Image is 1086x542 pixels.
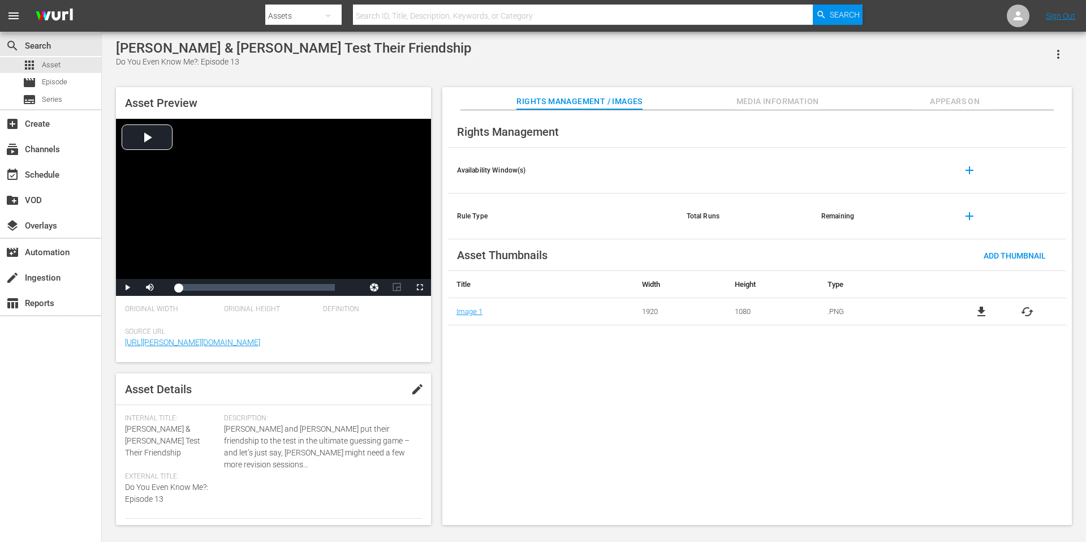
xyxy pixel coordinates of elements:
[125,414,218,423] span: Internal Title:
[23,58,36,72] span: Asset
[819,271,943,298] th: Type
[27,3,81,29] img: ans4CAIJ8jUAAAAAAAAAAAAAAAAAAAAAAAAgQb4GAAAAAAAAAAAAAAAAAAAAAAAAJMjXAAAAAAAAAAAAAAAAAAAAAAAAgAT5G...
[448,148,678,193] th: Availability Window(s)
[956,203,983,230] button: add
[975,245,1055,265] button: Add Thumbnail
[813,5,863,25] button: Search
[23,76,36,89] span: Episode
[408,279,431,296] button: Fullscreen
[956,157,983,184] button: add
[975,305,988,319] a: file_download
[456,307,482,316] a: Image 1
[6,143,19,156] span: Channels
[139,279,161,296] button: Mute
[42,94,62,105] span: Series
[125,483,208,504] span: Do You Even Know Me?: Episode 13
[125,328,416,337] span: Source Url
[42,76,67,88] span: Episode
[6,271,19,285] span: Ingestion
[6,246,19,259] span: Automation
[963,164,976,177] span: add
[386,279,408,296] button: Picture-in-Picture
[116,56,471,68] div: Do You Even Know Me?: Episode 13
[633,271,726,298] th: Width
[633,298,726,325] td: 1920
[1020,305,1034,319] button: cached
[516,94,642,109] span: Rights Management / Images
[448,271,633,298] th: Title
[404,376,431,403] button: edit
[125,472,218,481] span: External Title:
[726,298,819,325] td: 1080
[125,96,197,110] span: Asset Preview
[6,117,19,131] span: Create
[116,40,471,56] div: [PERSON_NAME] & [PERSON_NAME] Test Their Friendship
[363,279,386,296] button: Jump To Time
[726,271,819,298] th: Height
[1046,11,1075,20] a: Sign Out
[125,338,260,347] a: [URL][PERSON_NAME][DOMAIN_NAME]
[125,424,200,457] span: [PERSON_NAME] & [PERSON_NAME] Test Their Friendship
[125,382,192,396] span: Asset Details
[830,5,860,25] span: Search
[125,305,218,314] span: Original Width
[457,125,559,139] span: Rights Management
[912,94,997,109] span: Appears On
[812,193,947,239] th: Remaining
[819,298,943,325] td: .PNG
[448,193,678,239] th: Rule Type
[42,59,61,71] span: Asset
[6,193,19,207] span: VOD
[963,209,976,223] span: add
[411,382,424,396] span: edit
[7,9,20,23] span: menu
[6,296,19,310] span: Reports
[178,284,335,291] div: Progress Bar
[116,119,431,296] div: Video Player
[678,193,812,239] th: Total Runs
[975,251,1055,260] span: Add Thumbnail
[224,414,416,423] span: Description:
[116,279,139,296] button: Play
[6,219,19,233] span: Overlays
[457,248,548,262] span: Asset Thumbnails
[323,305,416,314] span: Definition
[6,168,19,182] span: Schedule
[6,39,19,53] span: Search
[224,305,317,314] span: Original Height
[735,94,820,109] span: Media Information
[23,93,36,106] span: Series
[224,423,416,471] span: [PERSON_NAME] and [PERSON_NAME] put their friendship to the test in the ultimate guessing game – ...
